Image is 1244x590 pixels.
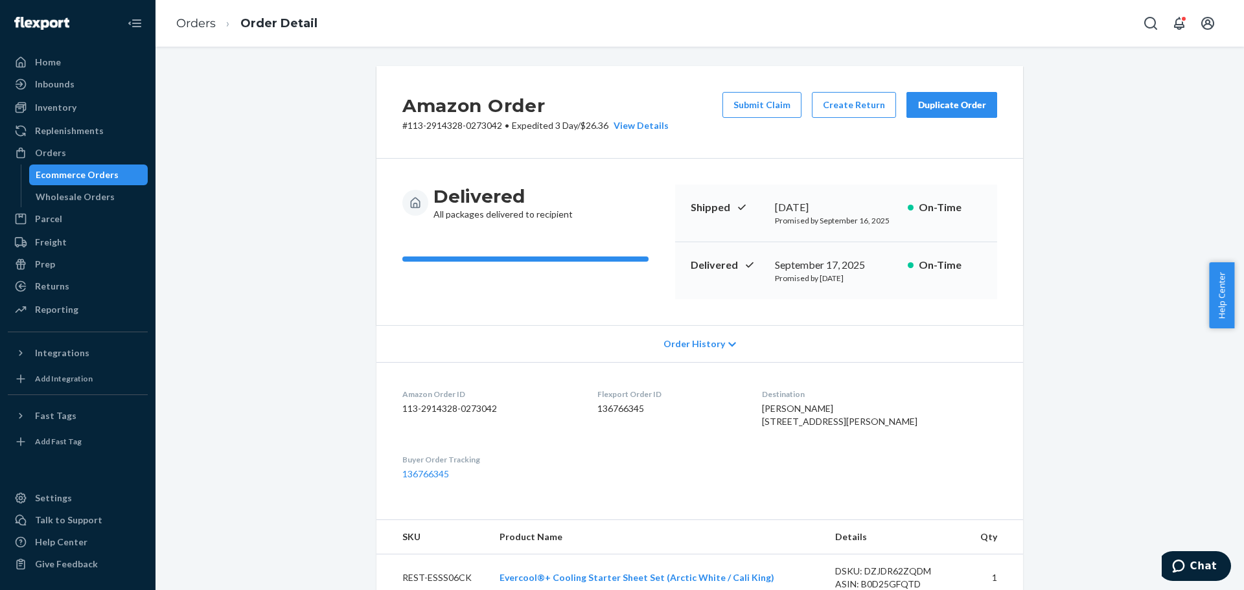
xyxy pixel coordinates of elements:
button: Create Return [812,92,896,118]
p: Delivered [691,258,765,273]
div: Reporting [35,303,78,316]
button: Duplicate Order [906,92,997,118]
div: Wholesale Orders [36,190,115,203]
a: Inventory [8,97,148,118]
div: Add Integration [35,373,93,384]
th: Product Name [489,520,825,554]
div: Freight [35,236,67,249]
p: Promised by September 16, 2025 [775,215,897,226]
ol: breadcrumbs [166,5,328,43]
div: Integrations [35,346,89,359]
th: Qty [967,520,1023,554]
dd: 113-2914328-0273042 [402,402,577,415]
a: Order Detail [240,16,317,30]
th: SKU [376,520,489,554]
div: Parcel [35,212,62,225]
a: Help Center [8,532,148,552]
button: Open account menu [1195,10,1221,36]
dt: Destination [762,389,997,400]
div: Prep [35,258,55,271]
a: Evercool®+ Cooling Starter Sheet Set (Arctic White / Cali King) [500,572,774,583]
div: Give Feedback [35,558,98,571]
p: Promised by [DATE] [775,273,897,284]
button: Give Feedback [8,554,148,574]
a: Ecommerce Orders [29,165,148,185]
button: Close Navigation [122,10,148,36]
span: Expedited 3 Day [512,120,577,131]
div: Inbounds [35,78,75,91]
a: Home [8,52,148,73]
span: • [505,120,509,131]
img: Flexport logo [14,17,69,30]
div: Duplicate Order [917,98,986,111]
a: Inbounds [8,74,148,95]
dd: 136766345 [597,402,741,415]
h2: Amazon Order [402,92,669,119]
a: Orders [176,16,216,30]
a: Add Integration [8,369,148,389]
a: 136766345 [402,468,449,479]
a: Parcel [8,209,148,229]
a: Replenishments [8,120,148,141]
div: Fast Tags [35,409,76,422]
div: Returns [35,280,69,293]
a: Prep [8,254,148,275]
a: Returns [8,276,148,297]
div: Replenishments [35,124,104,137]
div: DSKU: DZJDR62ZQDM [835,565,957,578]
p: On-Time [919,258,982,273]
span: [PERSON_NAME] [STREET_ADDRESS][PERSON_NAME] [762,403,917,427]
a: Reporting [8,299,148,320]
p: On-Time [919,200,982,215]
div: All packages delivered to recipient [433,185,573,221]
a: Settings [8,488,148,508]
div: Talk to Support [35,514,102,527]
h3: Delivered [433,185,573,208]
div: Add Fast Tag [35,436,82,447]
span: Order History [663,337,725,350]
p: # 113-2914328-0273042 / $26.36 [402,119,669,132]
p: Shipped [691,200,765,215]
div: [DATE] [775,200,897,215]
div: Settings [35,492,72,505]
a: Wholesale Orders [29,187,148,207]
dt: Flexport Order ID [597,389,741,400]
button: Open Search Box [1138,10,1164,36]
div: Ecommerce Orders [36,168,119,181]
dt: Buyer Order Tracking [402,454,577,465]
button: Help Center [1209,262,1234,328]
button: Integrations [8,343,148,363]
button: Open notifications [1166,10,1192,36]
div: Help Center [35,536,87,549]
button: Submit Claim [722,92,801,118]
a: Freight [8,232,148,253]
div: Inventory [35,101,76,114]
button: Talk to Support [8,510,148,530]
a: Add Fast Tag [8,431,148,452]
div: September 17, 2025 [775,258,897,273]
button: Fast Tags [8,405,148,426]
dt: Amazon Order ID [402,389,577,400]
a: Orders [8,142,148,163]
button: View Details [608,119,669,132]
div: Home [35,56,61,69]
iframe: Opens a widget where you can chat to one of our agents [1162,551,1231,584]
div: Orders [35,146,66,159]
th: Details [825,520,967,554]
